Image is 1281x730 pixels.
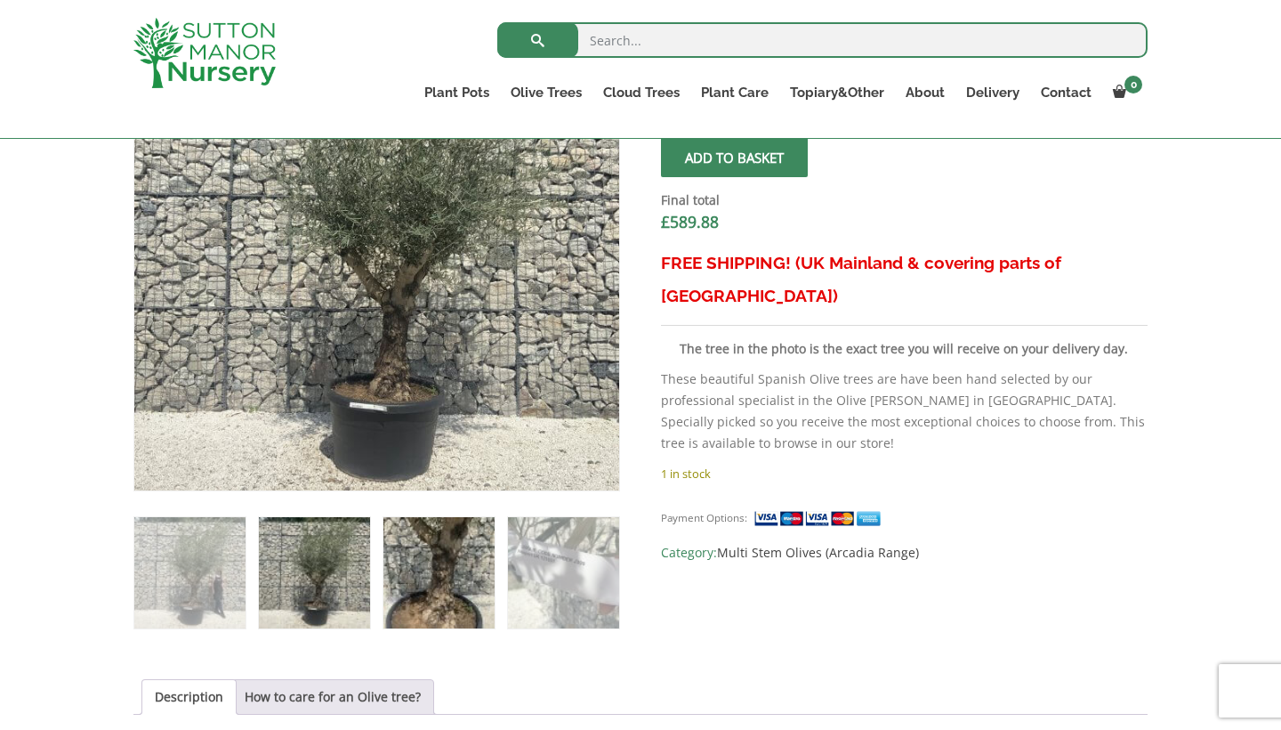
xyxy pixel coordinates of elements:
img: Gnarled Multistem Olive Tree XL J390 - Image 2 [259,517,370,629]
bdi: 589.88 [661,211,719,232]
a: How to care for an Olive tree? [245,680,421,714]
a: Plant Care [690,80,779,105]
a: Contact [1030,80,1102,105]
img: logo [133,18,276,88]
dt: Final total [661,190,1148,211]
button: Add to basket [661,137,808,177]
a: About [895,80,955,105]
a: Topiary&Other [779,80,895,105]
a: 0 [1102,80,1148,105]
a: Plant Pots [414,80,500,105]
small: Payment Options: [661,511,747,524]
p: These beautiful Spanish Olive trees are have been hand selected by our professional specialist in... [661,369,1148,454]
img: Gnarled Multistem Olive Tree XL J390 - Image 3 [383,517,495,629]
input: Search... [497,22,1148,58]
span: 0 [1124,76,1142,93]
h3: FREE SHIPPING! (UK Mainland & covering parts of [GEOGRAPHIC_DATA]) [661,247,1148,312]
img: Gnarled Multistem Olive Tree XL J390 [134,517,246,629]
a: Description [155,680,223,714]
span: £ [661,211,670,232]
a: Multi Stem Olives (Arcadia Range) [717,544,919,561]
a: Olive Trees [500,80,592,105]
strong: The tree in the photo is the exact tree you will receive on your delivery day. [680,340,1128,357]
a: Cloud Trees [592,80,690,105]
p: 1 in stock [661,463,1148,484]
img: payment supported [753,509,887,528]
img: Gnarled Multistem Olive Tree XL J390 - Image 4 [508,517,619,629]
a: Delivery [955,80,1030,105]
span: Category: [661,542,1148,564]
